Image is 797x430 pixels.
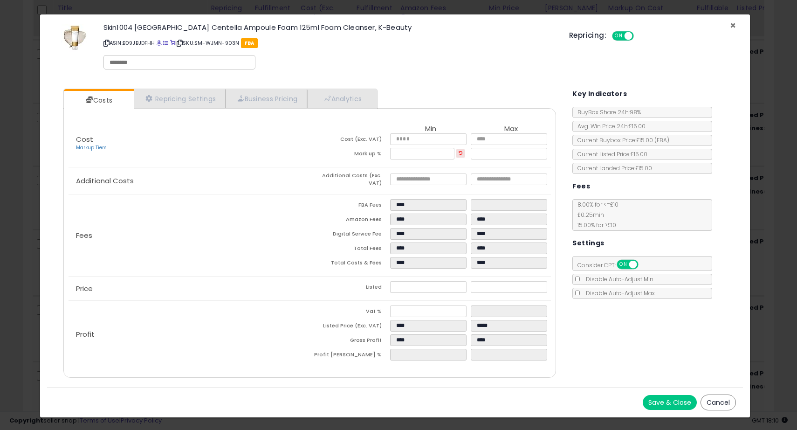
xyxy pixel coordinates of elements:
span: × [730,19,736,32]
span: ( FBA ) [654,136,669,144]
h5: Fees [572,180,590,192]
img: 41PNBiFkW5L._SL60_.jpg [61,24,89,52]
span: Disable Auto-Adjust Min [581,275,653,283]
h3: Skin1004 [GEOGRAPHIC_DATA] Centella Ampoule Foam 125ml Foam Cleanser, K-Beauty [103,24,555,31]
button: Cancel [701,395,736,410]
h5: Key Indicators [572,88,627,100]
th: Min [390,125,471,133]
a: Markup Tiers [76,144,107,151]
td: Listed [310,281,391,296]
button: Save & Close [643,395,697,410]
p: Price [69,285,310,292]
span: 8.00 % for <= £10 [573,201,618,229]
p: Profit [69,331,310,338]
span: BuyBox Share 24h: 98% [573,108,641,116]
span: ON [618,261,630,269]
td: Additional Costs (Exc. VAT) [310,172,391,189]
a: Repricing Settings [134,89,226,108]
span: FBA [241,38,258,48]
a: BuyBox page [157,39,162,47]
h5: Repricing: [569,32,606,39]
td: Profit [PERSON_NAME] % [310,349,391,363]
a: Business Pricing [226,89,307,108]
span: £0.25 min [573,211,604,219]
p: ASIN: B09JBJDFHH | SKU: SM-WJMN-903N [103,35,555,50]
span: ON [613,32,625,40]
span: £15.00 [636,136,669,144]
span: Consider CPT: [573,261,651,269]
td: Total Costs & Fees [310,257,391,271]
td: Total Fees [310,243,391,257]
a: Your listing only [170,39,175,47]
span: OFF [632,32,647,40]
td: Digital Service Fee [310,228,391,243]
td: Cost (Exc. VAT) [310,133,391,148]
td: Mark up % [310,148,391,162]
td: Gross Profit [310,334,391,349]
td: Vat % [310,305,391,320]
p: Fees [69,232,310,239]
span: 15.00 % for > £10 [573,221,616,229]
span: Disable Auto-Adjust Max [581,289,655,297]
a: All offer listings [163,39,168,47]
span: Current Listed Price: £15.00 [573,150,647,158]
h5: Settings [572,237,604,249]
a: Costs [64,91,133,110]
p: Cost [69,136,310,152]
span: Current Landed Price: £15.00 [573,164,652,172]
span: Current Buybox Price: [573,136,669,144]
td: FBA Fees [310,199,391,214]
td: Listed Price (Exc. VAT) [310,320,391,334]
span: Avg. Win Price 24h: £15.00 [573,122,646,130]
span: OFF [637,261,652,269]
a: Analytics [307,89,376,108]
td: Amazon Fees [310,214,391,228]
p: Additional Costs [69,177,310,185]
th: Max [471,125,551,133]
